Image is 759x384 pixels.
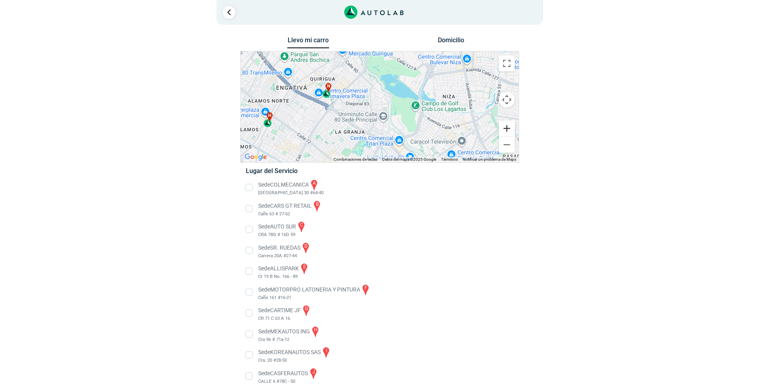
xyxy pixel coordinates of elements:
button: Domicilio [430,36,472,48]
button: Llevo mi carro [287,36,329,49]
span: Datos del mapa ©2025 Google [382,157,436,161]
button: Cambiar a la vista en pantalla completa [499,55,515,71]
a: Link al sitio de autolab [344,8,404,16]
span: h [268,112,271,119]
a: Ir al paso anterior [223,6,235,19]
a: Abre esta zona en Google Maps (se abre en una nueva ventana) [243,152,269,162]
a: Notificar un problema de Maps [463,157,516,161]
img: Google [243,152,269,162]
button: Reducir [499,137,515,153]
a: Términos (se abre en una nueva pestaña) [441,157,458,161]
h5: Lugar del Servicio [246,167,513,175]
button: Controles de visualización del mapa [499,92,515,108]
button: Combinaciones de teclas [333,157,377,162]
span: n [327,83,330,90]
button: Ampliar [499,120,515,136]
